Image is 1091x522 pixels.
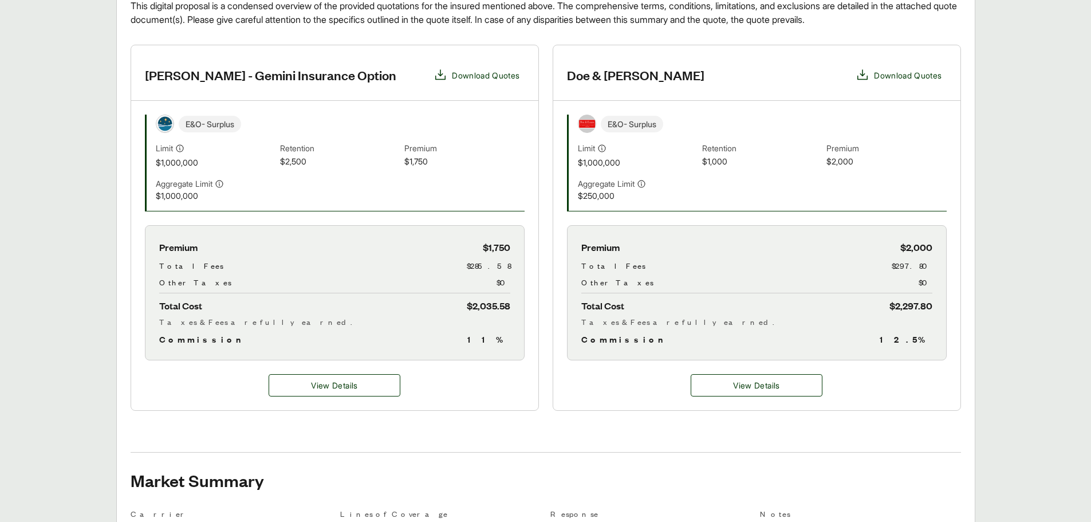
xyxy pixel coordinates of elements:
[900,240,932,255] span: $2,000
[601,116,663,132] span: E&O - Surplus
[156,115,174,132] img: Vela Insurance
[851,64,946,87] button: Download Quotes
[156,142,173,154] span: Limit
[581,276,653,288] span: Other Taxes
[131,471,961,489] h2: Market Summary
[581,316,932,328] div: Taxes & Fees are fully earned.
[159,316,510,328] div: Taxes & Fees are fully earned.
[159,276,231,288] span: Other Taxes
[581,260,645,272] span: Total Fees
[159,332,246,346] span: Commission
[826,155,946,168] span: $2,000
[892,260,932,272] span: $297.80
[702,142,822,155] span: Retention
[404,155,524,168] span: $1,750
[156,190,275,202] span: $1,000,000
[578,190,698,202] span: $250,000
[483,240,510,255] span: $1,750
[880,332,932,346] span: 12.5 %
[145,66,396,84] h3: [PERSON_NAME] - Gemini Insurance Option
[919,276,932,288] span: $0
[156,156,275,168] span: $1,000,000
[826,142,946,155] span: Premium
[889,298,932,313] span: $2,297.80
[179,116,241,132] span: E&O - Surplus
[404,142,524,155] span: Premium
[691,374,822,397] a: Doe & Emuss details
[581,240,620,255] span: Premium
[581,298,624,313] span: Total Cost
[578,142,595,154] span: Limit
[874,69,942,81] span: Download Quotes
[280,155,400,168] span: $2,500
[311,379,357,391] span: View Details
[581,332,668,346] span: Commission
[691,374,822,397] button: View Details
[429,64,524,87] button: Download Quotes
[467,332,510,346] span: 11 %
[159,240,198,255] span: Premium
[497,276,510,288] span: $0
[578,178,635,190] span: Aggregate Limit
[452,69,519,81] span: Download Quotes
[159,298,202,313] span: Total Cost
[159,260,223,272] span: Total Fees
[578,156,698,168] span: $1,000,000
[280,142,400,155] span: Retention
[702,155,822,168] span: $1,000
[578,120,596,128] img: Doe & Emuss
[156,178,212,190] span: Aggregate Limit
[467,260,510,272] span: $285.58
[269,374,400,397] button: View Details
[269,374,400,397] a: Vela - Gemini Insurance Option details
[467,298,510,313] span: $2,035.58
[733,379,779,391] span: View Details
[567,66,704,84] h3: Doe & [PERSON_NAME]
